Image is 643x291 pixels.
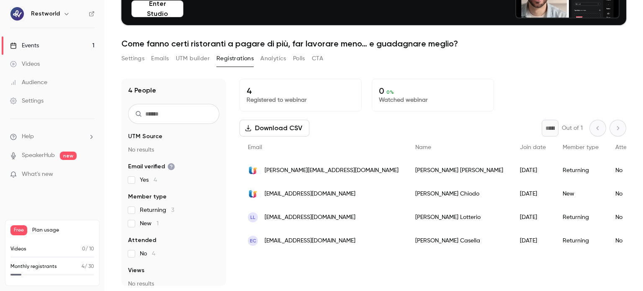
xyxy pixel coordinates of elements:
span: Help [22,132,34,141]
img: teamsystem.com [248,165,258,175]
span: Member type [128,193,167,201]
span: Yes [140,176,157,184]
button: Polls [293,52,305,65]
span: New [140,219,159,228]
p: / 10 [82,245,94,253]
div: Videos [10,60,40,68]
button: Registrations [216,52,254,65]
span: [PERSON_NAME][EMAIL_ADDRESS][DOMAIN_NAME] [265,166,399,175]
p: Videos [10,245,26,253]
p: Registered to webinar [247,96,355,104]
div: [DATE] [512,182,554,206]
h1: 4 People [128,85,156,95]
div: Returning [554,159,607,182]
p: 4 [247,86,355,96]
div: Audience [10,78,47,87]
div: [DATE] [512,229,554,252]
span: Plan usage [32,227,94,234]
p: / 30 [82,263,94,270]
span: [EMAIL_ADDRESS][DOMAIN_NAME] [265,237,355,245]
button: Enter Studio [131,0,183,17]
button: CTA [312,52,323,65]
div: Returning [554,206,607,229]
button: Analytics [260,52,286,65]
div: [PERSON_NAME] Casella [407,229,512,252]
p: No results [128,280,219,288]
iframe: Noticeable Trigger [85,171,95,178]
p: No results [128,146,219,154]
img: Restworld [10,7,24,21]
span: Views [128,266,144,275]
span: new [60,152,77,160]
button: Settings [121,52,144,65]
h1: Come fanno certi ristoranti a pagare di più, far lavorare meno… e guadagnare meglio? [121,39,626,49]
span: Email verified [128,162,175,171]
div: Events [10,41,39,50]
span: [EMAIL_ADDRESS][DOMAIN_NAME] [265,190,355,198]
span: Attended [128,236,156,245]
span: Free [10,225,27,235]
span: 4 [152,251,155,257]
div: Settings [10,97,44,105]
div: [DATE] [512,159,554,182]
span: 1 [157,221,159,227]
span: Join date [520,144,546,150]
p: Out of 1 [562,124,583,132]
span: 4 [82,264,85,269]
button: Download CSV [239,120,309,136]
div: [PERSON_NAME] Lotterio [407,206,512,229]
img: teamsystem.com [248,189,258,199]
span: 3 [171,207,174,213]
span: 0 [82,247,85,252]
span: UTM Source [128,132,162,141]
span: LL [250,214,255,221]
span: 4 [154,177,157,183]
p: Watched webinar [379,96,487,104]
span: Returning [140,206,174,214]
button: Emails [151,52,169,65]
span: Attended [615,144,641,150]
span: [EMAIL_ADDRESS][DOMAIN_NAME] [265,213,355,222]
div: [PERSON_NAME] [PERSON_NAME] [407,159,512,182]
span: Email [248,144,262,150]
span: Member type [563,144,599,150]
div: [DATE] [512,206,554,229]
span: 0 % [386,89,394,95]
div: New [554,182,607,206]
button: UTM builder [176,52,210,65]
p: 0 [379,86,487,96]
p: Monthly registrants [10,263,57,270]
span: What's new [22,170,53,179]
h6: Restworld [31,10,60,18]
a: SpeakerHub [22,151,55,160]
div: [PERSON_NAME] Chiodo [407,182,512,206]
span: Name [415,144,431,150]
span: No [140,250,155,258]
li: help-dropdown-opener [10,132,95,141]
div: Returning [554,229,607,252]
span: EC [250,237,256,245]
